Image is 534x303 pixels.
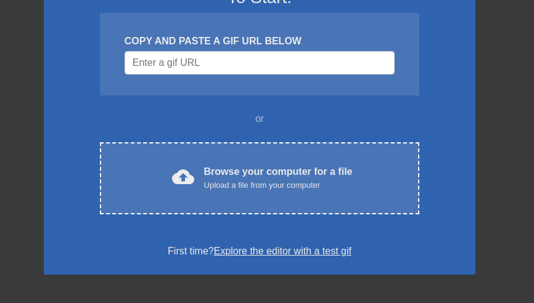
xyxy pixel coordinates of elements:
div: Upload a file from your computer [204,179,353,192]
a: Explore the editor with a test gif [214,246,351,256]
div: COPY AND PASTE A GIF URL BELOW [125,34,395,49]
input: Username [125,51,395,75]
div: Browse your computer for a file [204,164,353,192]
span: cloud_upload [172,166,194,188]
div: First time? [60,244,459,259]
div: or [76,111,443,126]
